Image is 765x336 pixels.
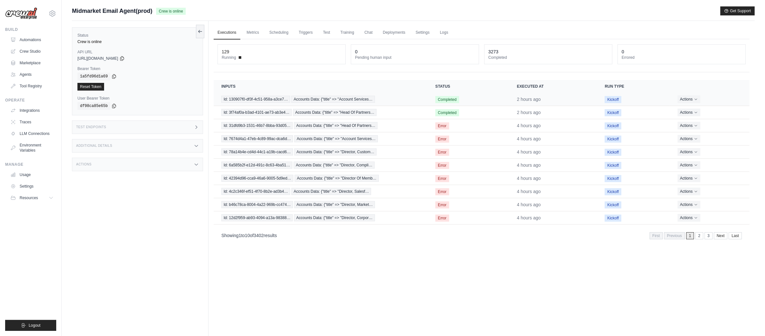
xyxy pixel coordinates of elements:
time: September 3, 2025 at 08:43 PDT [517,97,541,102]
span: Kickoff [605,162,621,169]
span: Id: 130907f0-df3f-4c51-958a-a3ce7… [221,96,290,103]
span: Accounts Data: {"title" => "Account Services… [291,96,375,103]
button: Logout [5,320,56,331]
time: September 3, 2025 at 06:43 PDT [517,163,541,168]
span: Completed [435,96,459,103]
span: Id: 7674d4a1-47eb-4c89-99ac-dca6d… [221,135,293,142]
a: Chat [360,26,376,40]
span: Resources [20,195,38,200]
div: Crew is online [77,39,198,44]
span: Kickoff [605,188,621,195]
time: September 3, 2025 at 06:59 PDT [517,123,541,128]
a: View execution details for Id [221,162,420,169]
a: Crew Studio [8,46,56,57]
button: Actions for execution [678,174,700,182]
button: Actions for execution [678,201,700,208]
section: Crew executions table [214,80,750,243]
h3: Actions [76,163,92,166]
a: 2 [695,232,703,239]
span: Error [435,175,449,182]
button: Get Support [720,6,755,15]
a: Settings [412,26,433,40]
time: September 3, 2025 at 06:43 PDT [517,189,541,194]
a: Marketplace [8,58,56,68]
dt: Errored [622,55,742,60]
a: Executions [214,26,240,40]
time: September 3, 2025 at 06:43 PDT [517,202,541,207]
a: Last [729,232,742,239]
button: Actions for execution [678,135,700,143]
span: Kickoff [605,201,621,208]
div: Manage [5,162,56,167]
span: Logout [29,323,40,328]
a: View execution details for Id [221,175,420,182]
span: Running [222,55,236,60]
p: Showing to of results [221,232,277,239]
a: Test [319,26,334,40]
span: Kickoff [605,215,621,222]
span: 10 [245,233,250,238]
span: Completed [435,109,459,116]
a: Metrics [243,26,263,40]
span: 1 [686,232,694,239]
iframe: Chat Widget [733,305,765,336]
button: Actions for execution [678,122,700,129]
span: Id: b46c78ca-8004-4a22-969b-cc474… [221,201,293,208]
span: Error [435,122,449,129]
div: 129 [222,49,229,55]
a: Settings [8,181,56,191]
a: Environment Variables [8,140,56,155]
span: Kickoff [605,149,621,156]
div: 0 [622,49,624,55]
div: Operate [5,98,56,103]
a: View execution details for Id [221,122,420,129]
a: View execution details for Id [221,96,420,103]
span: Crew is online [156,8,185,15]
span: Accounts Data: {"title" => "Director, Salesf… [291,188,371,195]
a: View execution details for Id [221,148,420,155]
span: Id: 12d2f959-ab93-4094-a13a-98388… [221,214,293,221]
a: Logs [436,26,452,40]
label: User Bearer Token [77,96,198,101]
img: Logo [5,7,37,20]
span: Accounts Data: {"title" => "Head Of Partners… [294,122,378,129]
a: Tool Registry [8,81,56,91]
span: Error [435,201,449,208]
th: Inputs [214,80,428,93]
span: First [650,232,663,239]
code: 1a5fd96d1a69 [77,73,110,80]
span: [URL][DOMAIN_NAME] [77,56,118,61]
span: Accounts Data: {"title" => "Account Services… [294,135,378,142]
a: Triggers [295,26,317,40]
button: Actions for execution [678,148,700,156]
label: Status [77,33,198,38]
a: LLM Connections [8,128,56,139]
time: September 3, 2025 at 06:43 PDT [517,176,541,181]
th: Run Type [597,80,670,93]
span: Kickoff [605,136,621,143]
span: Id: 42394d96-cca9-46a6-9005-5d9ed… [221,175,293,182]
a: Integrations [8,105,56,116]
span: 3402 [254,233,263,238]
span: Accounts Data: {"title" => "Director Of Memb… [295,175,379,182]
a: Scheduling [265,26,292,40]
span: Kickoff [605,109,621,116]
button: Actions for execution [678,109,700,116]
a: Training [336,26,358,40]
div: 3273 [488,49,498,55]
span: Kickoff [605,175,621,182]
span: Id: 4c2c346f-ef51-4f70-8b2e-ad3b4… [221,188,290,195]
time: September 3, 2025 at 08:43 PDT [517,110,541,115]
h3: Test Endpoints [76,125,106,129]
a: 3 [705,232,713,239]
a: Agents [8,69,56,80]
span: Accounts Data: {"title" => "Director, Custom… [294,148,377,155]
span: Id: 78a14b4e-cd4d-44c1-a19b-cacd6… [221,148,293,155]
div: Build [5,27,56,32]
time: September 3, 2025 at 06:43 PDT [517,215,541,220]
span: Kickoff [605,96,621,103]
a: Reset Token [77,83,104,91]
label: Bearer Token [77,66,198,71]
span: Error [435,149,449,156]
